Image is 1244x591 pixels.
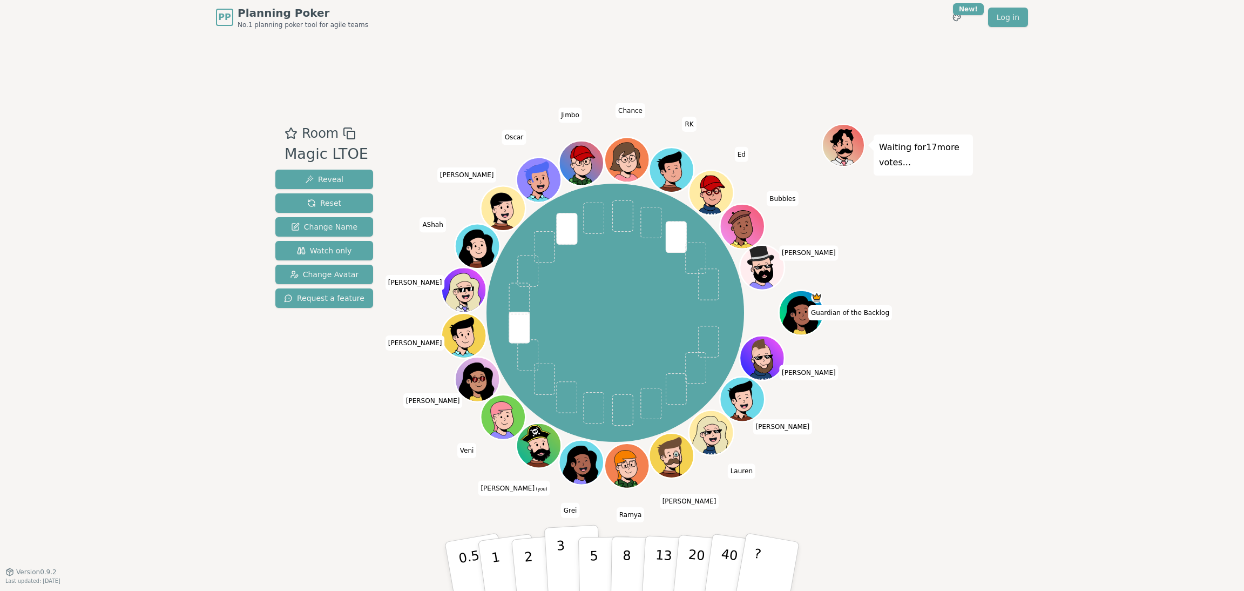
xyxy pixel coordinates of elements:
[275,217,373,237] button: Change Name
[275,288,373,308] button: Request a feature
[811,292,822,303] span: Guardian of the Backlog is the host
[947,8,966,27] button: New!
[5,568,57,576] button: Version0.9.2
[5,578,60,584] span: Last updated: [DATE]
[275,241,373,260] button: Watch only
[291,221,357,232] span: Change Name
[457,443,477,458] span: Click to change your name
[617,507,645,522] span: Click to change your name
[238,21,368,29] span: No.1 planning poker tool for agile teams
[302,124,339,143] span: Room
[879,140,968,170] p: Waiting for 17 more votes...
[275,170,373,189] button: Reveal
[728,464,755,479] span: Click to change your name
[616,103,645,118] span: Click to change your name
[386,335,445,351] span: Click to change your name
[558,108,582,123] span: Click to change your name
[420,217,445,232] span: Click to change your name
[284,293,364,304] span: Request a feature
[502,130,526,145] span: Click to change your name
[218,11,231,24] span: PP
[285,124,298,143] button: Add as favourite
[290,269,359,280] span: Change Avatar
[307,198,341,209] span: Reset
[238,5,368,21] span: Planning Poker
[561,503,580,518] span: Click to change your name
[437,167,497,183] span: Click to change your name
[682,117,696,132] span: Click to change your name
[297,245,352,256] span: Watch only
[767,191,798,206] span: Click to change your name
[403,393,463,408] span: Click to change your name
[216,5,368,29] a: PPPlanning PokerNo.1 planning poker tool for agile teams
[275,265,373,284] button: Change Avatar
[779,245,839,260] span: Click to change your name
[953,3,984,15] div: New!
[16,568,57,576] span: Version 0.9.2
[305,174,343,185] span: Reveal
[517,425,559,467] button: Click to change your avatar
[988,8,1028,27] a: Log in
[386,275,445,290] span: Click to change your name
[535,487,547,492] span: (you)
[808,305,892,320] span: Click to change your name
[735,147,748,162] span: Click to change your name
[779,365,839,380] span: Click to change your name
[753,419,813,434] span: Click to change your name
[660,494,719,509] span: Click to change your name
[285,143,368,165] div: Magic LTOE
[478,481,550,496] span: Click to change your name
[275,193,373,213] button: Reset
